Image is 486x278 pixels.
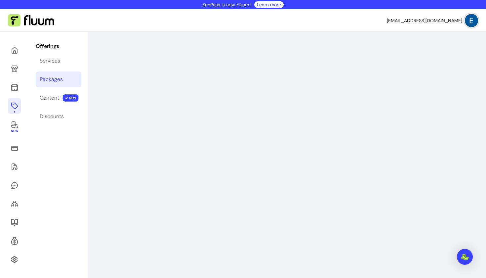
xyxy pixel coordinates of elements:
[465,14,478,27] img: avatar
[8,233,21,249] a: Refer & Earn
[8,116,21,138] a: New
[8,196,21,212] a: Clients
[36,71,81,87] a: Packages
[257,1,281,8] a: Learn more
[63,94,79,102] span: NEW
[40,113,64,120] div: Discounts
[8,42,21,58] a: Home
[40,94,59,102] div: Content
[202,1,252,8] p: ZenPass is now Fluum !
[8,252,21,267] a: Settings
[8,79,21,95] a: Calendar
[387,14,478,27] button: avatar[EMAIL_ADDRESS][DOMAIN_NAME]
[36,90,81,106] a: Content NEW
[457,249,473,265] div: Open Intercom Messenger
[8,14,54,27] img: Fluum Logo
[387,17,462,24] span: [EMAIL_ADDRESS][DOMAIN_NAME]
[40,75,63,83] div: Packages
[36,53,81,69] a: Services
[8,61,21,77] a: My Page
[8,177,21,193] a: My Messages
[11,129,18,133] span: New
[8,140,21,156] a: Sales
[8,159,21,175] a: Waivers
[36,42,81,50] p: Offerings
[40,57,60,65] div: Services
[8,214,21,230] a: Resources
[8,98,21,114] a: Offerings
[36,109,81,124] a: Discounts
